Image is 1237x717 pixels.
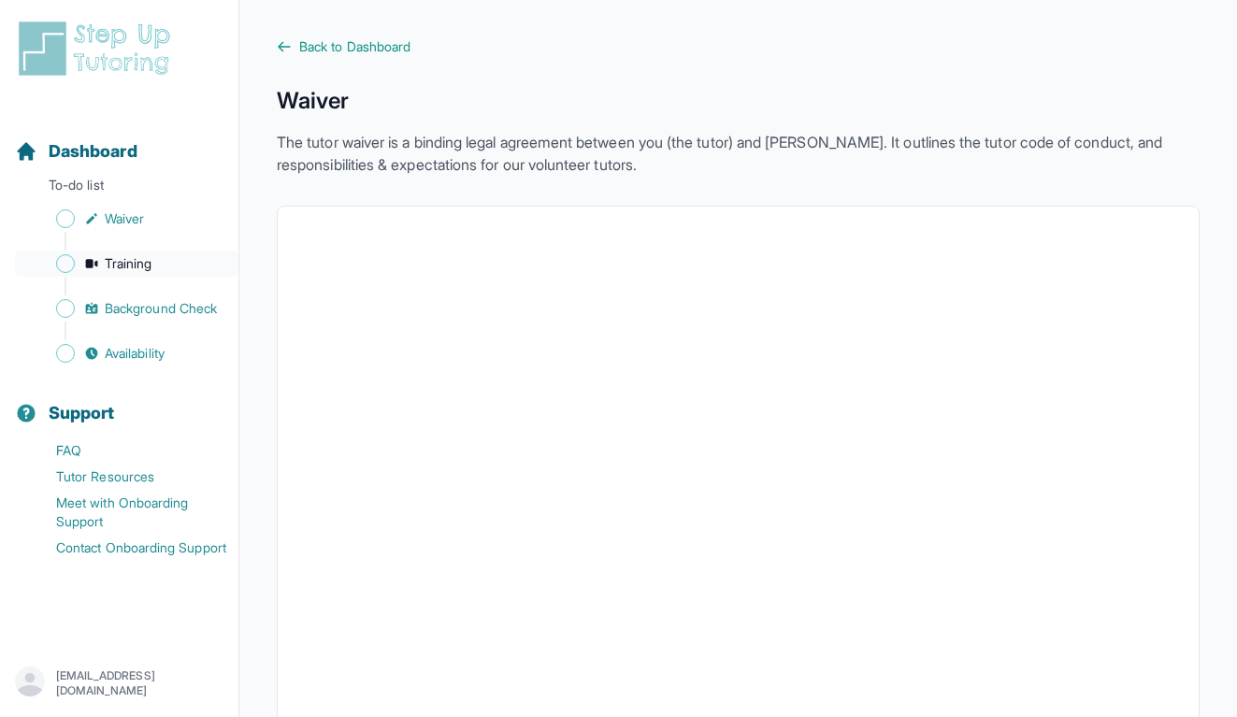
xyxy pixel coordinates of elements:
a: FAQ [15,437,238,464]
span: Support [49,400,115,426]
a: Tutor Resources [15,464,238,490]
a: Meet with Onboarding Support [15,490,238,535]
p: [EMAIL_ADDRESS][DOMAIN_NAME] [56,668,223,698]
a: Waiver [15,206,238,232]
a: Background Check [15,295,238,322]
a: Contact Onboarding Support [15,535,238,561]
span: Training [105,254,152,273]
a: Back to Dashboard [277,37,1200,56]
button: Dashboard [7,108,231,172]
span: Waiver [105,209,144,228]
h1: Waiver [277,86,1200,116]
span: Dashboard [49,138,137,165]
img: logo [15,19,181,79]
span: Availability [105,344,165,363]
p: To-do list [7,176,231,202]
a: Training [15,251,238,277]
span: Back to Dashboard [299,37,410,56]
p: The tutor waiver is a binding legal agreement between you (the tutor) and [PERSON_NAME]. It outli... [277,131,1200,176]
button: [EMAIL_ADDRESS][DOMAIN_NAME] [15,667,223,700]
a: Availability [15,340,238,366]
button: Support [7,370,231,434]
span: Background Check [105,299,217,318]
a: Dashboard [15,138,137,165]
